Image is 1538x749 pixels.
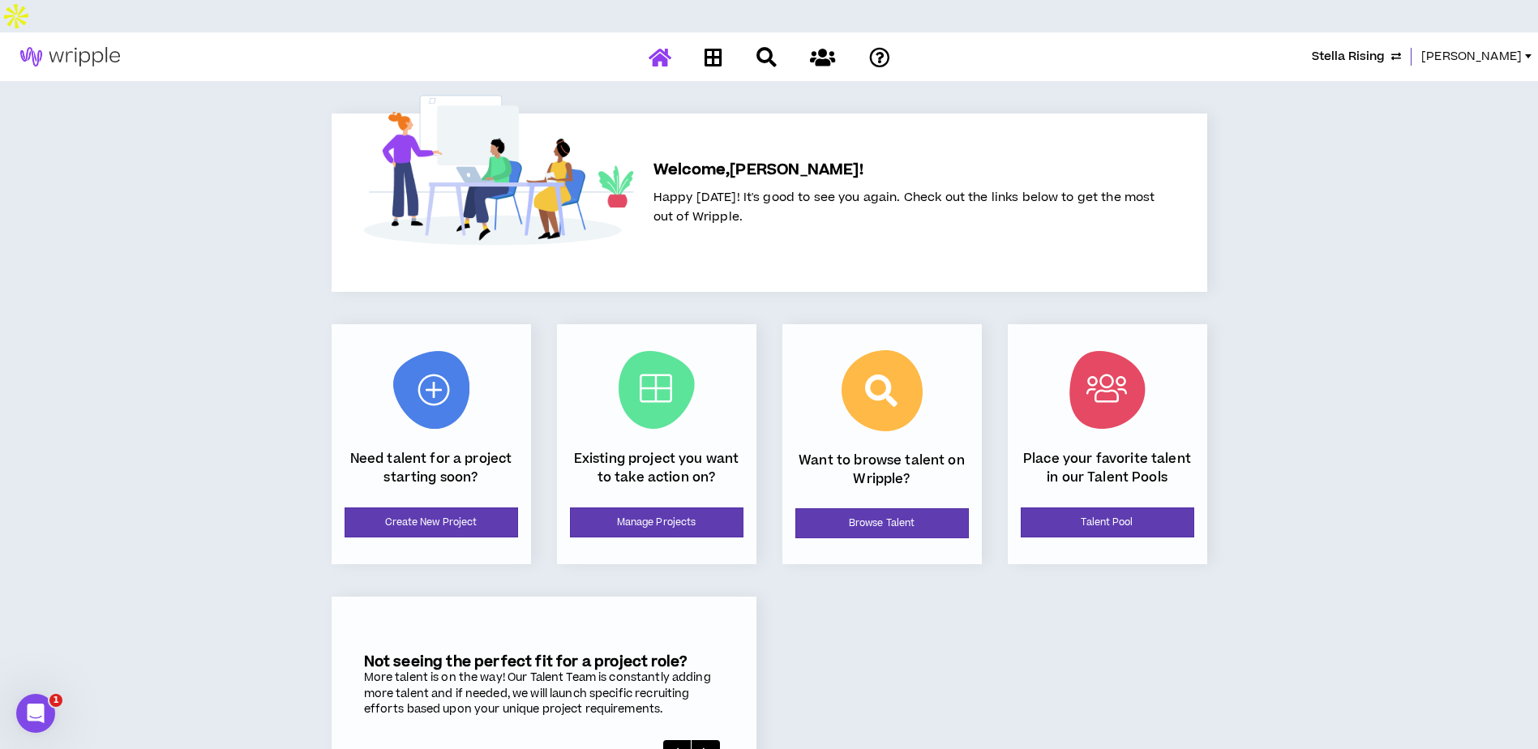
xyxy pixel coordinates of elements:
iframe: Intercom live chat [16,694,55,733]
h5: Welcome, [PERSON_NAME] ! [653,159,1155,182]
span: Stella Rising [1312,48,1385,66]
img: Current Projects [619,351,695,429]
button: Stella Rising [1312,48,1401,66]
p: Existing project you want to take action on? [570,450,743,486]
div: More talent is on the way! Our Talent Team is constantly adding more talent and if needed, we wil... [364,670,724,718]
p: Place your favorite talent in our Talent Pools [1021,450,1194,486]
a: Create New Project [345,507,518,537]
a: Browse Talent [795,508,969,538]
p: Need talent for a project starting soon? [345,450,518,486]
h5: Not seeing the perfect fit for a project role? [364,653,724,670]
a: Manage Projects [570,507,743,537]
span: Happy [DATE]! It's good to see you again. Check out the links below to get the most out of Wripple. [653,189,1155,225]
span: 1 [49,694,62,707]
a: Talent Pool [1021,507,1194,537]
p: Want to browse talent on Wripple? [795,452,969,488]
img: New Project [393,351,469,429]
img: Talent Pool [1069,351,1146,429]
span: [PERSON_NAME] [1421,48,1522,66]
